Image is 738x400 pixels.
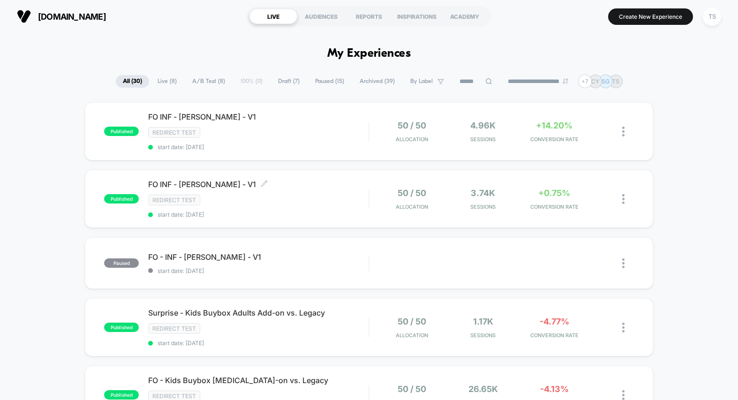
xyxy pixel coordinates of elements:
button: Create New Experience [608,8,693,25]
span: 50 / 50 [398,317,426,326]
img: Visually logo [17,9,31,23]
img: close [622,127,625,136]
span: start date: [DATE] [148,340,369,347]
span: By Label [410,78,433,85]
span: published [104,127,139,136]
span: 50 / 50 [398,121,426,130]
span: 50 / 50 [398,384,426,394]
div: LIVE [249,9,297,24]
span: Live ( 8 ) [151,75,184,88]
span: 50 / 50 [398,188,426,198]
span: 4.96k [470,121,496,130]
span: published [104,323,139,332]
span: All ( 30 ) [116,75,149,88]
span: Sessions [450,332,517,339]
span: paused [104,258,139,268]
span: CONVERSION RATE [521,204,587,210]
span: +14.20% [536,121,572,130]
span: CONVERSION RATE [521,332,587,339]
div: ACADEMY [441,9,489,24]
span: 26.65k [468,384,498,394]
span: FO - INF - [PERSON_NAME] - V1 [148,252,369,262]
span: 1.17k [473,317,493,326]
div: + 7 [578,75,592,88]
span: Redirect Test [148,195,200,205]
p: TS [612,78,619,85]
p: SG [602,78,610,85]
span: Sessions [450,136,517,143]
p: CY [591,78,599,85]
span: +0.75% [538,188,570,198]
span: Redirect Test [148,323,200,334]
span: published [104,390,139,400]
span: -4.77% [540,317,569,326]
span: start date: [DATE] [148,143,369,151]
div: INSPIRATIONS [393,9,441,24]
span: Allocation [396,204,428,210]
span: FO - Kids Buybox [MEDICAL_DATA]-on vs. Legacy [148,376,369,385]
span: Paused ( 15 ) [308,75,351,88]
span: A/B Test ( 8 ) [185,75,232,88]
div: TS [703,8,721,26]
img: close [622,390,625,400]
span: [DOMAIN_NAME] [38,12,106,22]
img: close [622,323,625,332]
span: Draft ( 7 ) [271,75,307,88]
span: FO INF - [PERSON_NAME] - V1 [148,112,369,121]
button: TS [700,7,724,26]
img: close [622,194,625,204]
span: Redirect Test [148,127,200,138]
span: CONVERSION RATE [521,136,587,143]
span: start date: [DATE] [148,267,369,274]
span: FO INF - [PERSON_NAME] - V1 [148,180,369,189]
img: end [563,78,568,84]
span: Allocation [396,136,428,143]
h1: My Experiences [327,47,411,60]
span: Sessions [450,204,517,210]
button: [DOMAIN_NAME] [14,9,109,24]
span: Surprise - Kids Buybox Adults Add-on vs. Legacy [148,308,369,317]
span: Allocation [396,332,428,339]
div: REPORTS [345,9,393,24]
span: -4.13% [540,384,569,394]
span: published [104,194,139,204]
img: close [622,258,625,268]
span: start date: [DATE] [148,211,369,218]
span: 3.74k [471,188,495,198]
div: AUDIENCES [297,9,345,24]
span: Archived ( 39 ) [353,75,402,88]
